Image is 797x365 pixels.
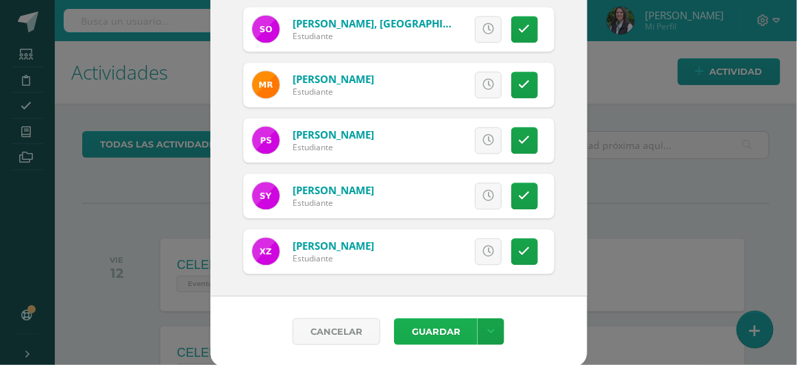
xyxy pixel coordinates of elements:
[293,86,374,98] div: Estudiante
[293,318,380,345] a: Cancelar
[252,182,280,210] img: 63d6df501fc4ed6051b78d9aa43bf338.png
[252,127,280,154] img: d61d7448332d0d56eaee4f2542ad7567.png
[293,198,374,209] div: Estudiante
[293,142,374,154] div: Estudiante
[293,239,374,253] a: [PERSON_NAME]
[293,253,374,265] div: Estudiante
[293,73,374,86] a: [PERSON_NAME]
[293,184,374,198] a: [PERSON_NAME]
[293,17,485,31] a: [PERSON_NAME], [GEOGRAPHIC_DATA]
[252,238,280,266] img: 1b43e17fa1e0efb23473e23ca0cf3aa0.png
[252,71,280,99] img: aae286b55a7ba81d80ab903e6cf626f6.png
[252,16,280,43] img: a15401b38b9e1064da195b9466161357.png
[293,31,457,43] div: Estudiante
[293,128,374,142] a: [PERSON_NAME]
[394,318,478,345] button: Guardar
